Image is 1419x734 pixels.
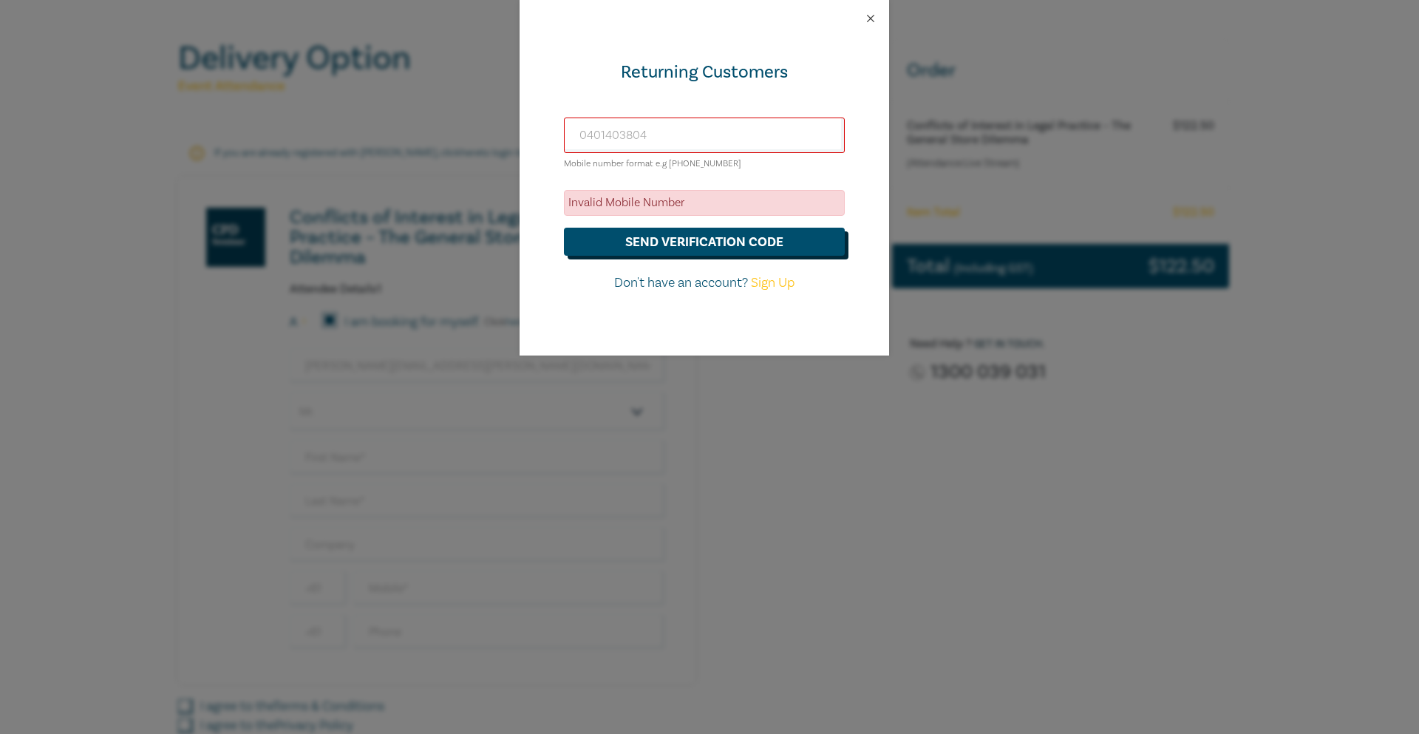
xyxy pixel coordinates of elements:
div: Returning Customers [564,61,845,84]
button: Close [864,12,877,25]
input: Enter email or Mobile number [564,118,845,153]
small: Mobile number format e.g [PHONE_NUMBER] [564,158,741,169]
button: send verification code [564,228,845,256]
p: Don't have an account? [564,273,845,293]
div: Invalid Mobile Number [564,190,845,216]
a: Sign Up [751,274,794,291]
